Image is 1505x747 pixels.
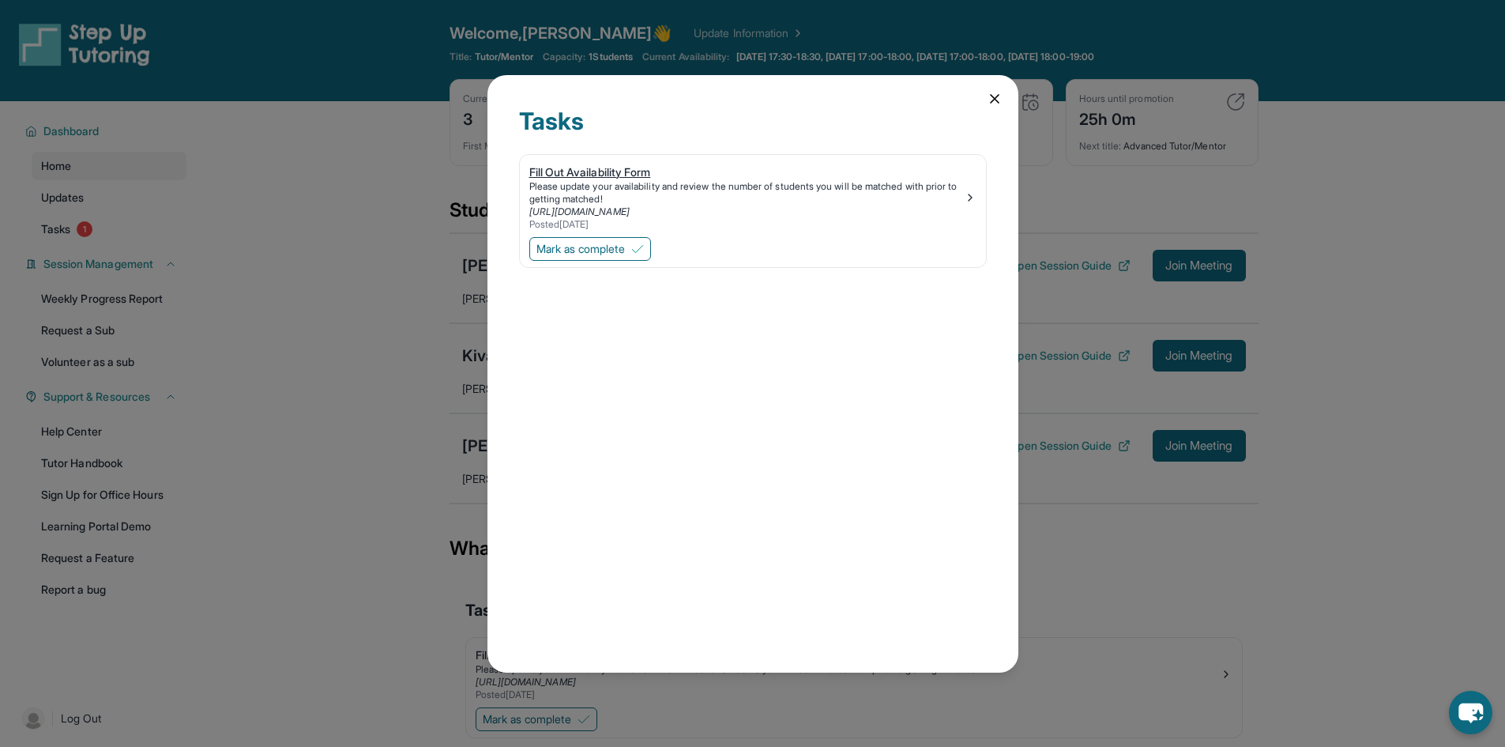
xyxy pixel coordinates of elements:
[631,243,644,255] img: Mark as complete
[529,164,964,180] div: Fill Out Availability Form
[520,155,986,234] a: Fill Out Availability FormPlease update your availability and review the number of students you w...
[536,241,625,257] span: Mark as complete
[519,107,987,154] div: Tasks
[529,218,964,231] div: Posted [DATE]
[529,180,964,206] div: Please update your availability and review the number of students you will be matched with prior ...
[529,237,651,261] button: Mark as complete
[1449,691,1492,734] button: chat-button
[529,206,630,217] a: [URL][DOMAIN_NAME]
